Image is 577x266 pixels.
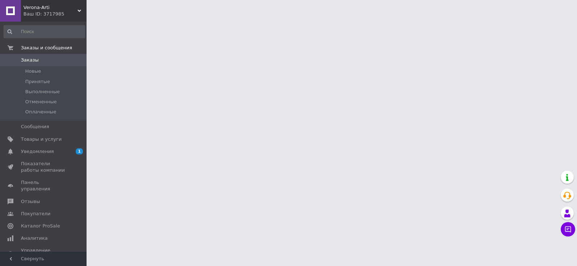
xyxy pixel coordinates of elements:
[21,198,40,205] span: Отзывы
[21,57,39,63] span: Заказы
[25,89,60,95] span: Выполненные
[25,109,56,115] span: Оплаченные
[23,4,78,11] span: Verona-Arti
[21,161,67,173] span: Показатели работы компании
[4,25,85,38] input: Поиск
[561,222,575,236] button: Чат с покупателем
[21,247,67,260] span: Управление сайтом
[21,179,67,192] span: Панель управления
[21,235,48,242] span: Аналитика
[21,45,72,51] span: Заказы и сообщения
[23,11,87,17] div: Ваш ID: 3717985
[25,68,41,75] span: Новые
[21,136,62,143] span: Товары и услуги
[21,223,60,229] span: Каталог ProSale
[21,123,49,130] span: Сообщения
[21,148,54,155] span: Уведомления
[21,211,50,217] span: Покупатели
[25,99,57,105] span: Отмененные
[25,78,50,85] span: Принятые
[76,148,83,154] span: 1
